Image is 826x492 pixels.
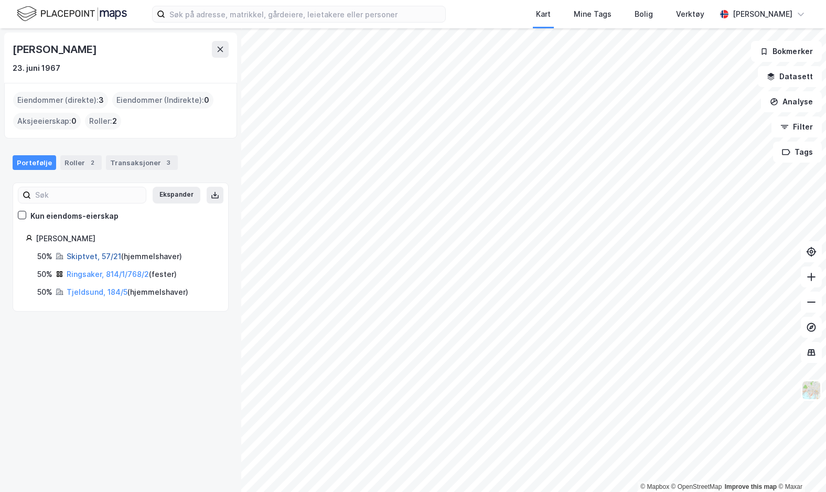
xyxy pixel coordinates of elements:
[153,187,200,204] button: Ekspander
[640,483,669,490] a: Mapbox
[67,286,188,298] div: ( hjemmelshaver )
[635,8,653,20] div: Bolig
[204,94,209,106] span: 0
[60,155,102,170] div: Roller
[536,8,551,20] div: Kart
[773,142,822,163] button: Tags
[751,41,822,62] button: Bokmerker
[31,187,146,203] input: Søk
[801,380,821,400] img: Z
[67,270,149,279] a: Ringsaker, 814/1/768/2
[67,250,182,263] div: ( hjemmelshaver )
[85,113,121,130] div: Roller :
[771,116,822,137] button: Filter
[67,287,127,296] a: Tjeldsund, 184/5
[165,6,445,22] input: Søk på adresse, matrikkel, gårdeiere, leietakere eller personer
[67,252,121,261] a: Skiptvet, 57/21
[13,113,81,130] div: Aksjeeierskap :
[725,483,777,490] a: Improve this map
[71,115,77,127] span: 0
[774,442,826,492] iframe: Chat Widget
[37,250,52,263] div: 50%
[87,157,98,168] div: 2
[163,157,174,168] div: 3
[106,155,178,170] div: Transaksjoner
[112,115,117,127] span: 2
[13,92,108,109] div: Eiendommer (direkte) :
[761,91,822,112] button: Analyse
[112,92,213,109] div: Eiendommer (Indirekte) :
[676,8,704,20] div: Verktøy
[30,210,119,222] div: Kun eiendoms-eierskap
[17,5,127,23] img: logo.f888ab2527a4732fd821a326f86c7f29.svg
[67,268,177,281] div: ( fester )
[37,286,52,298] div: 50%
[574,8,612,20] div: Mine Tags
[13,41,99,58] div: [PERSON_NAME]
[37,268,52,281] div: 50%
[758,66,822,87] button: Datasett
[99,94,104,106] span: 3
[733,8,792,20] div: [PERSON_NAME]
[13,155,56,170] div: Portefølje
[671,483,722,490] a: OpenStreetMap
[36,232,216,245] div: [PERSON_NAME]
[13,62,60,74] div: 23. juni 1967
